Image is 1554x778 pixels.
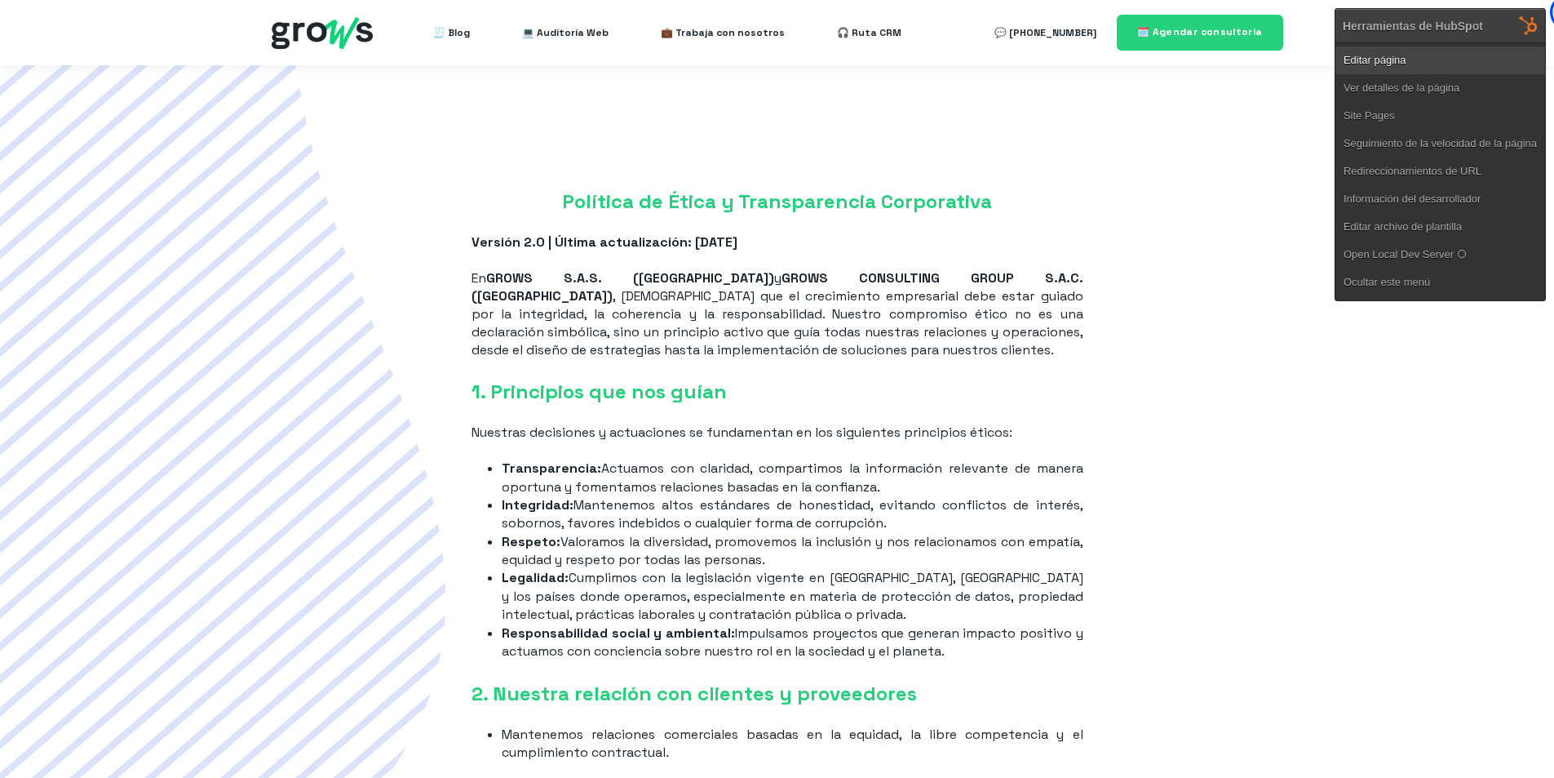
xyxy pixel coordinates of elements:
a: Open Local Dev Server [1335,241,1545,269]
a: 💬 [PHONE_NUMBER] [994,16,1096,49]
strong: 2. Nuestra relación con clientes y proveedores [472,681,917,706]
p: En y , [DEMOGRAPHIC_DATA] que el crecimiento empresarial debe estar guiado por la integridad, la ... [472,269,1083,359]
img: grows - hubspot [272,17,373,49]
li: Impulsamos proyectos que generan impacto positivo y actuamos con conciencia sobre nuestro rol en ... [502,625,1082,661]
h3: Política de Ética y Transparencia Corporativa [472,188,1083,216]
a: Ver detalles de la página [1335,74,1545,102]
a: 🧾 Blog [433,16,470,49]
a: Editar página [1335,47,1545,74]
a: 🎧 Ruta CRM [837,16,901,49]
a: Seguimiento de la velocidad de la página [1335,130,1545,158]
strong: Integridad: [502,496,573,513]
a: 💻 Auditoría Web [522,16,609,49]
a: Redireccionamientos de URL [1335,158,1545,185]
a: 💼 Trabaja con nosotros [661,16,785,49]
img: Interruptor del menú de herramientas de HubSpot [1512,8,1546,42]
li: Mantenemos altos estándares de honestidad, evitando conflictos de interés, sobornos, favores inde... [502,496,1082,533]
p: Mantenemos relaciones comerciales basadas en la equidad, la libre competencia y el cumplimiento c... [502,726,1082,762]
li: Cumplimos con la legislación vigente en [GEOGRAPHIC_DATA], [GEOGRAPHIC_DATA] y los países donde o... [502,569,1082,624]
div: Herramientas de HubSpot [1343,19,1483,33]
p: Nuestras decisiones y actuaciones se fundamentan en los siguientes principios éticos: [472,424,1083,442]
strong: 1. Principios que nos guían [472,379,727,404]
li: Actuamos con claridad, compartimos la información relevante de manera oportuna y fomentamos relac... [502,460,1082,496]
a: Ocultar este menú [1335,269,1545,296]
strong: Legalidad: [502,569,569,586]
a: 🗓️ Agendar consultoría [1117,15,1283,50]
strong: Versión 2.0 | Última actualización: [DATE] [472,233,737,251]
strong: Responsabilidad social y ambiental: [502,625,735,642]
span: 🗓️ Agendar consultoría [1137,25,1263,38]
a: Site Pages [1335,102,1545,130]
strong: Transparencia: [502,460,601,477]
strong: GROWS S.A.S. ([GEOGRAPHIC_DATA]) [486,269,774,287]
strong: Respeto: [502,533,560,550]
li: Valoramos la diversidad, promovemos la inclusión y nos relacionamos con empatía, equidad y respet... [502,533,1082,570]
strong: GROWS CONSULTING GROUP S.A.C. ([GEOGRAPHIC_DATA]) [472,269,1083,305]
a: Información del desarrollador [1335,185,1545,213]
div: Herramientas de HubSpot Editar páginaVer detalles de la páginaSite PagesSeguimiento de la velocid... [1335,8,1546,301]
a: Editar archivo de plantilla [1335,213,1545,241]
